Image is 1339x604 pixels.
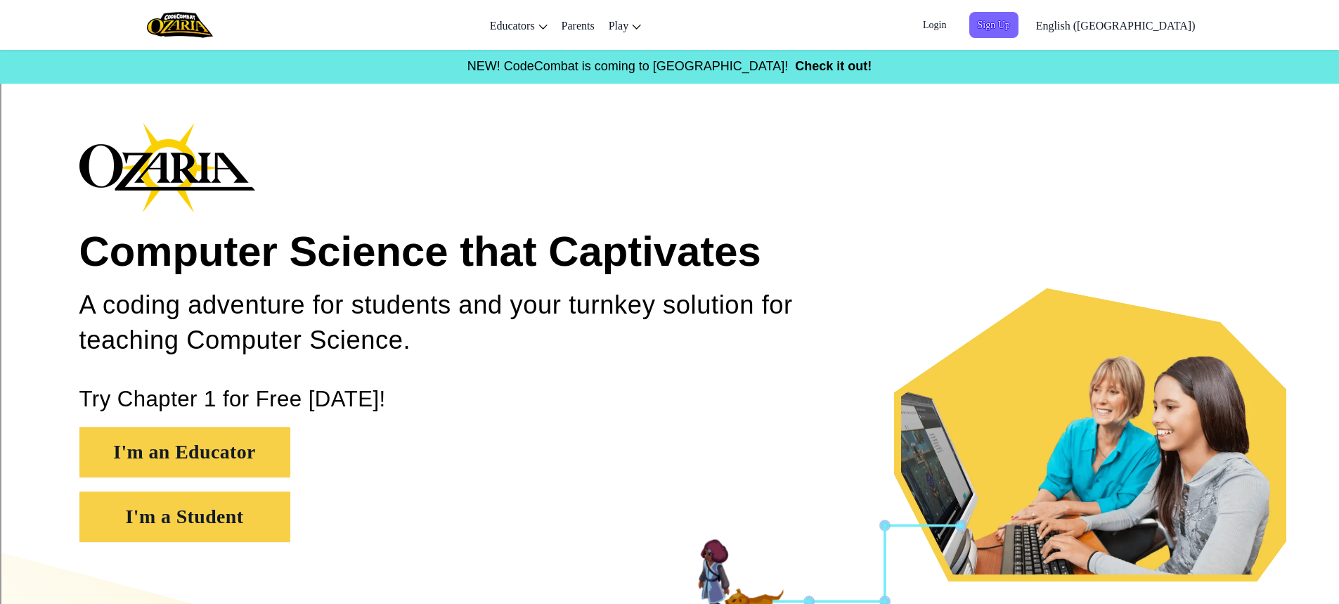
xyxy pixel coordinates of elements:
[147,11,212,39] a: Ozaria by CodeCombat logo
[555,6,602,44] a: Parents
[914,12,955,38] button: Login
[79,226,1260,278] h1: Computer Science that Captivates
[1029,6,1203,44] a: English ([GEOGRAPHIC_DATA])
[79,491,290,542] button: I'm a Student
[79,385,1260,413] p: Try Chapter 1 for Free [DATE]!
[969,12,1018,38] button: Sign Up
[609,20,628,32] span: Play
[795,59,872,73] a: Check it out!
[602,6,648,44] a: Play
[467,59,788,73] span: NEW! CodeCombat is coming to [GEOGRAPHIC_DATA]!
[79,288,871,357] h2: A coding adventure for students and your turnkey solution for teaching Computer Science.
[147,11,212,39] img: Home
[490,20,535,32] span: Educators
[79,122,255,212] img: Ozaria branding logo
[79,427,290,477] button: I'm an Educator
[483,6,555,44] a: Educators
[1036,20,1196,32] span: English ([GEOGRAPHIC_DATA])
